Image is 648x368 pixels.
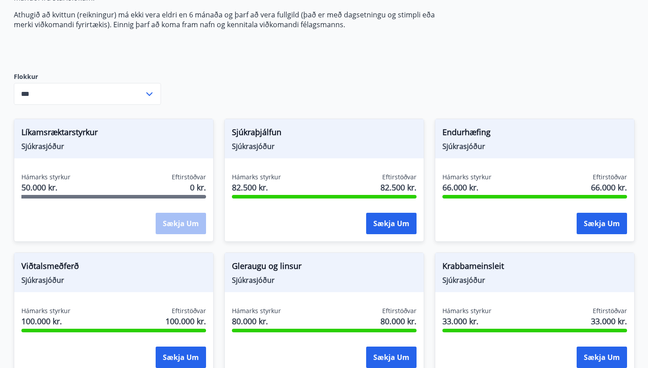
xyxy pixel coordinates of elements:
span: 80.000 kr. [232,315,281,327]
span: Endurhæfing [442,126,627,141]
span: 33.000 kr. [591,315,627,327]
span: Hámarks styrkur [232,306,281,315]
span: Viðtalsmeðferð [21,260,206,275]
span: Sjúkrasjóður [21,141,206,151]
span: Eftirstöðvar [593,173,627,182]
p: Athugið að kvittun (reikningur) má ekki vera eldri en 6 mánaða og þarf að vera fullgild (það er m... [14,10,435,29]
span: Eftirstöðvar [593,306,627,315]
button: Sækja um [577,347,627,368]
span: Sjúkrasjóður [442,141,627,151]
button: Sækja um [156,347,206,368]
span: Eftirstöðvar [382,173,417,182]
span: Eftirstöðvar [172,173,206,182]
span: Sjúkrasjóður [232,141,417,151]
span: Líkamsræktarstyrkur [21,126,206,141]
label: Flokkur [14,72,161,81]
span: Gleraugu og linsur [232,260,417,275]
span: Sjúkrasjóður [21,275,206,285]
span: Krabbameinsleit [442,260,627,275]
span: Hámarks styrkur [442,173,491,182]
span: Sjúkrasjóður [232,275,417,285]
span: 0 kr. [190,182,206,193]
button: Sækja um [366,213,417,234]
span: Hámarks styrkur [21,306,70,315]
span: 66.000 kr. [591,182,627,193]
span: Sjúkraþjálfun [232,126,417,141]
span: 82.500 kr. [232,182,281,193]
span: Eftirstöðvar [172,306,206,315]
span: Hámarks styrkur [21,173,70,182]
span: 66.000 kr. [442,182,491,193]
button: Sækja um [577,213,627,234]
span: Eftirstöðvar [382,306,417,315]
span: 100.000 kr. [165,315,206,327]
span: 80.000 kr. [380,315,417,327]
span: Hámarks styrkur [232,173,281,182]
span: Sjúkrasjóður [442,275,627,285]
span: 100.000 kr. [21,315,70,327]
span: 50.000 kr. [21,182,70,193]
button: Sækja um [366,347,417,368]
span: 82.500 kr. [380,182,417,193]
span: Hámarks styrkur [442,306,491,315]
span: 33.000 kr. [442,315,491,327]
